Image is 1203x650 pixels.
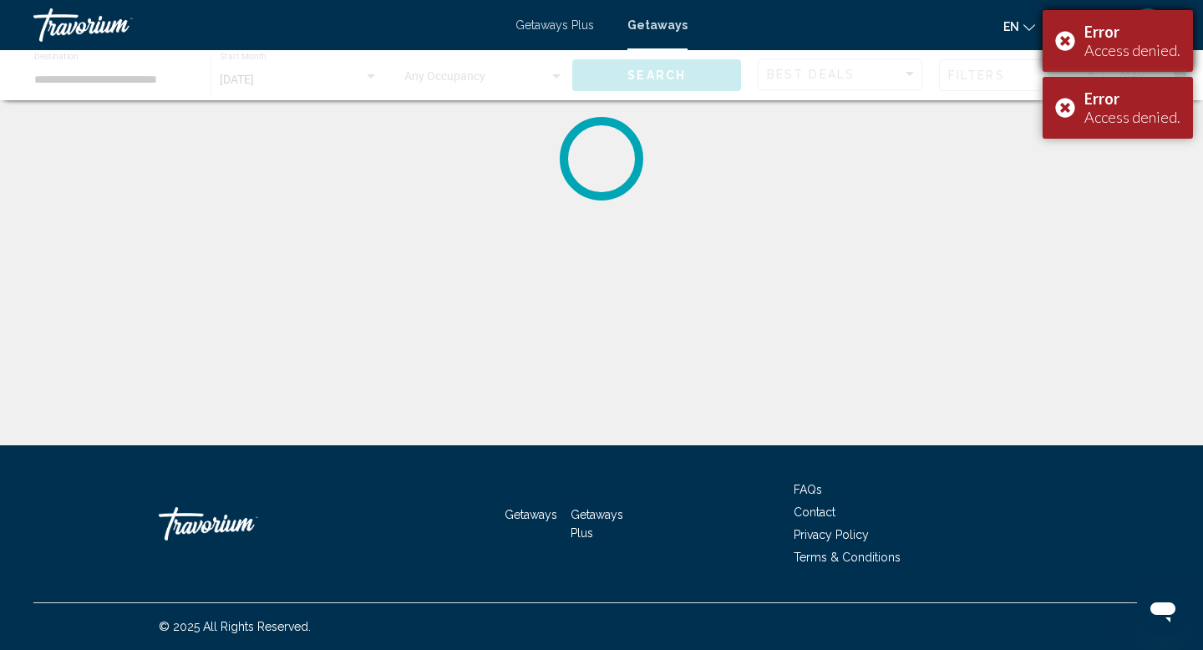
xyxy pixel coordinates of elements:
[794,528,869,541] a: Privacy Policy
[1084,89,1180,108] div: Error
[159,499,326,549] a: Travorium
[571,508,623,540] a: Getaways Plus
[794,505,835,519] a: Contact
[1003,20,1019,33] span: en
[1126,8,1170,43] button: User Menu
[1084,108,1180,126] div: Access denied.
[1136,583,1190,637] iframe: Button to launch messaging window
[505,508,557,521] a: Getaways
[1084,41,1180,59] div: Access denied.
[1003,14,1035,38] button: Change language
[1084,23,1180,41] div: Error
[794,551,901,564] a: Terms & Conditions
[159,620,311,633] span: © 2025 All Rights Reserved.
[794,483,822,496] a: FAQs
[627,18,688,32] a: Getaways
[33,8,499,42] a: Travorium
[515,18,594,32] a: Getaways Plus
